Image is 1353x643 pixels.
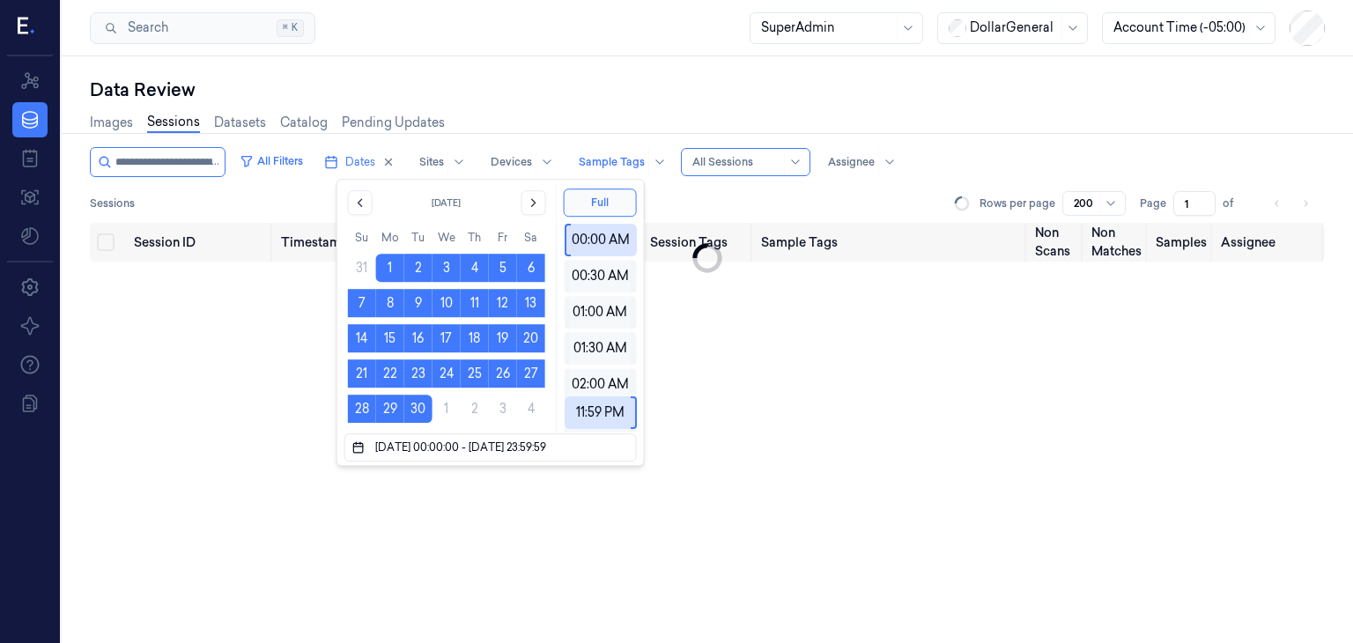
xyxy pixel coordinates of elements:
button: Wednesday, September 17th, 2025, selected [433,324,461,352]
button: Sunday, September 21st, 2025, selected [348,359,376,388]
button: Thursday, October 2nd, 2025 [461,395,489,423]
button: Wednesday, September 24th, 2025, selected [433,359,461,388]
button: Dates [317,148,402,176]
th: Saturday [517,229,545,247]
button: Friday, September 19th, 2025, selected [489,324,517,352]
div: 01:00 AM [570,296,631,329]
button: Today, Thursday, September 18th, 2025, selected [461,324,489,352]
th: Monday [376,229,404,247]
span: Page [1140,196,1166,211]
button: Saturday, September 13th, 2025, selected [517,289,545,317]
button: Wednesday, October 1st, 2025 [433,395,461,423]
th: Friday [489,229,517,247]
th: Non Matches [1084,223,1149,262]
button: Monday, September 29th, 2025, selected [376,395,404,423]
input: Dates [372,437,621,458]
button: Saturday, September 6th, 2025, selected [517,254,545,282]
a: Catalog [280,114,328,132]
a: Pending Updates [342,114,445,132]
button: Thursday, September 25th, 2025, selected [461,359,489,388]
button: Tuesday, September 2nd, 2025, selected [404,254,433,282]
a: Images [90,114,133,132]
th: Assignee [1214,223,1325,262]
button: Thursday, September 11th, 2025, selected [461,289,489,317]
button: Sunday, September 14th, 2025, selected [348,324,376,352]
button: Go to the Previous Month [348,190,373,215]
button: Tuesday, September 23rd, 2025, selected [404,359,433,388]
button: Sunday, September 28th, 2025, selected [348,395,376,423]
button: Monday, September 8th, 2025, selected [376,289,404,317]
button: Full [563,188,636,217]
th: Wednesday [433,229,461,247]
span: Dates [345,154,375,170]
button: Go to the Next Month [521,190,545,215]
button: Tuesday, September 16th, 2025, selected [404,324,433,352]
div: 02:00 AM [570,368,631,401]
button: Sunday, August 31st, 2025 [348,254,376,282]
button: Friday, September 5th, 2025, selected [489,254,517,282]
table: September 2025 [348,229,545,423]
button: Friday, September 26th, 2025, selected [489,359,517,388]
div: 11:59 PM [570,396,630,429]
th: Samples [1149,223,1214,262]
button: [DATE] [383,190,511,215]
button: Search⌘K [90,12,315,44]
button: Tuesday, September 30th, 2025, selected [404,395,433,423]
th: Sunday [348,229,376,247]
th: Thursday [461,229,489,247]
button: Saturday, October 4th, 2025 [517,395,545,423]
button: Thursday, September 4th, 2025, selected [461,254,489,282]
button: Wednesday, September 10th, 2025, selected [433,289,461,317]
div: 01:30 AM [570,332,631,365]
button: Friday, October 3rd, 2025 [489,395,517,423]
th: Non Scans [1028,223,1083,262]
button: Monday, September 15th, 2025, selected [376,324,404,352]
th: Timestamp (Session) [274,223,422,262]
button: Tuesday, September 9th, 2025, selected [404,289,433,317]
button: All Filters [233,147,310,175]
th: Tuesday [404,229,433,247]
th: Session Tags [643,223,754,262]
button: Select all [97,233,115,251]
button: Wednesday, September 3rd, 2025, selected [433,254,461,282]
span: Sessions [90,196,135,211]
nav: pagination [1265,191,1318,216]
span: of [1223,196,1251,211]
p: Rows per page [980,196,1055,211]
th: Session ID [127,223,274,262]
button: Friday, September 12th, 2025, selected [489,289,517,317]
span: Search [121,18,168,37]
a: Datasets [214,114,266,132]
button: Sunday, September 7th, 2025, selected [348,289,376,317]
button: Monday, September 1st, 2025, selected [376,254,404,282]
a: Sessions [147,113,200,133]
button: Monday, September 22nd, 2025, selected [376,359,404,388]
button: Saturday, September 27th, 2025, selected [517,359,545,388]
div: 00:30 AM [570,260,631,292]
div: Data Review [90,78,1325,102]
th: Sample Tags [754,223,1028,262]
button: Saturday, September 20th, 2025, selected [517,324,545,352]
div: 00:00 AM [570,224,630,256]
